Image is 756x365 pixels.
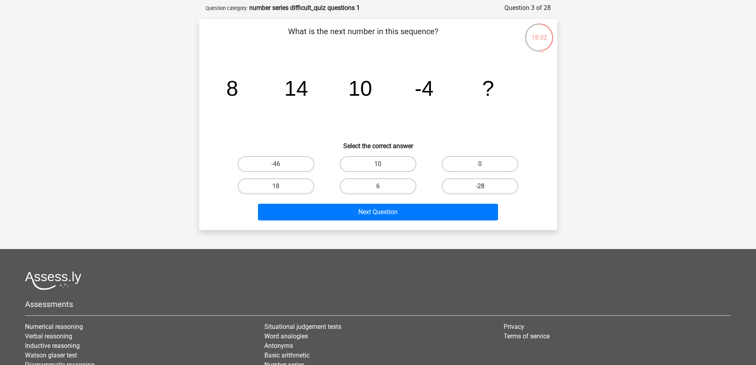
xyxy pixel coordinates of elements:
small: Question category: [206,5,248,11]
label: -46 [238,156,314,172]
label: 0 [442,156,518,172]
a: Numerical reasoning [25,323,83,330]
label: 6 [340,178,416,194]
p: What is the next number in this sequence? [212,25,515,49]
a: Basic arithmetic [264,351,310,359]
a: Verbal reasoning [25,332,72,340]
tspan: 10 [348,76,372,100]
strong: number series difficult_quiz questions 1 [249,4,360,12]
tspan: -4 [414,76,433,100]
tspan: ? [482,76,494,100]
img: Assessly logo [25,271,81,290]
a: Inductive reasoning [25,342,80,350]
tspan: 8 [226,76,238,100]
tspan: 14 [284,76,308,100]
label: -28 [442,178,518,194]
label: 18 [238,178,314,194]
h6: Select the correct answer [212,136,544,150]
a: Word analogies [264,332,308,340]
button: Next Question [258,204,498,220]
a: Situational judgement tests [264,323,341,330]
a: Antonyms [264,342,293,350]
a: Terms of service [504,332,550,340]
div: Question 3 of 28 [504,3,551,13]
div: 18:02 [524,23,554,42]
h5: Assessments [25,299,731,309]
a: Watson glaser test [25,351,77,359]
label: 10 [340,156,416,172]
a: Privacy [504,323,524,330]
